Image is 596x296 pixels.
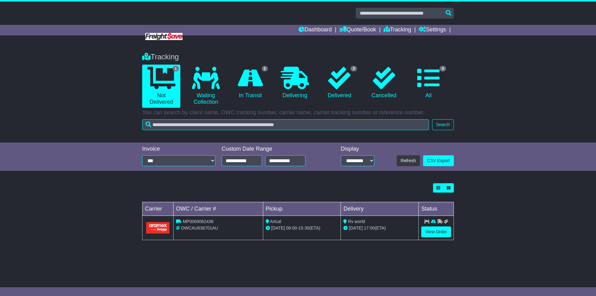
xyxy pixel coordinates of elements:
[276,65,314,101] a: Delivering
[397,155,420,166] button: Refresh
[348,219,365,224] span: Rv world
[339,25,376,35] a: Quote/Book
[231,65,269,101] a: 1 In Transit
[409,65,448,101] a: 3 All
[341,146,374,153] div: Display
[142,65,180,108] a: 1 Not Delivered
[142,146,215,153] div: Invoice
[432,119,454,130] button: Search
[343,225,416,231] div: (ETA)
[350,66,357,71] span: 2
[440,66,446,71] span: 3
[142,202,174,216] td: Carrier
[145,33,183,40] img: Freight Save
[365,65,403,101] a: Cancelled
[384,25,411,35] a: Tracking
[299,25,332,35] a: Dashboard
[181,225,218,230] span: OWCAU636701AU
[270,219,281,224] span: Artcal
[142,109,454,116] p: You can search by client name, OWC tracking number, carrier name, carrier tracking number or refe...
[423,155,454,166] a: CSV Export
[320,65,359,101] a: 2 Delivered
[286,225,297,230] span: 08:00
[266,225,338,231] div: - (ETA)
[174,202,263,216] td: OWC / Carrier #
[419,202,454,216] td: Status
[262,66,268,71] span: 1
[298,225,309,230] span: 15:30
[146,222,169,234] img: Aramex.png
[421,226,451,237] a: View Order
[364,225,375,230] span: 17:00
[139,52,457,61] div: Tracking
[183,219,214,224] span: MP0069062436
[341,202,419,216] td: Delivery
[222,146,321,153] div: Custom Date Range
[419,25,446,35] a: Settings
[349,225,363,230] span: [DATE]
[263,202,341,216] td: Pickup
[173,66,179,71] span: 1
[271,225,285,230] span: [DATE]
[187,65,225,108] a: Waiting Collection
